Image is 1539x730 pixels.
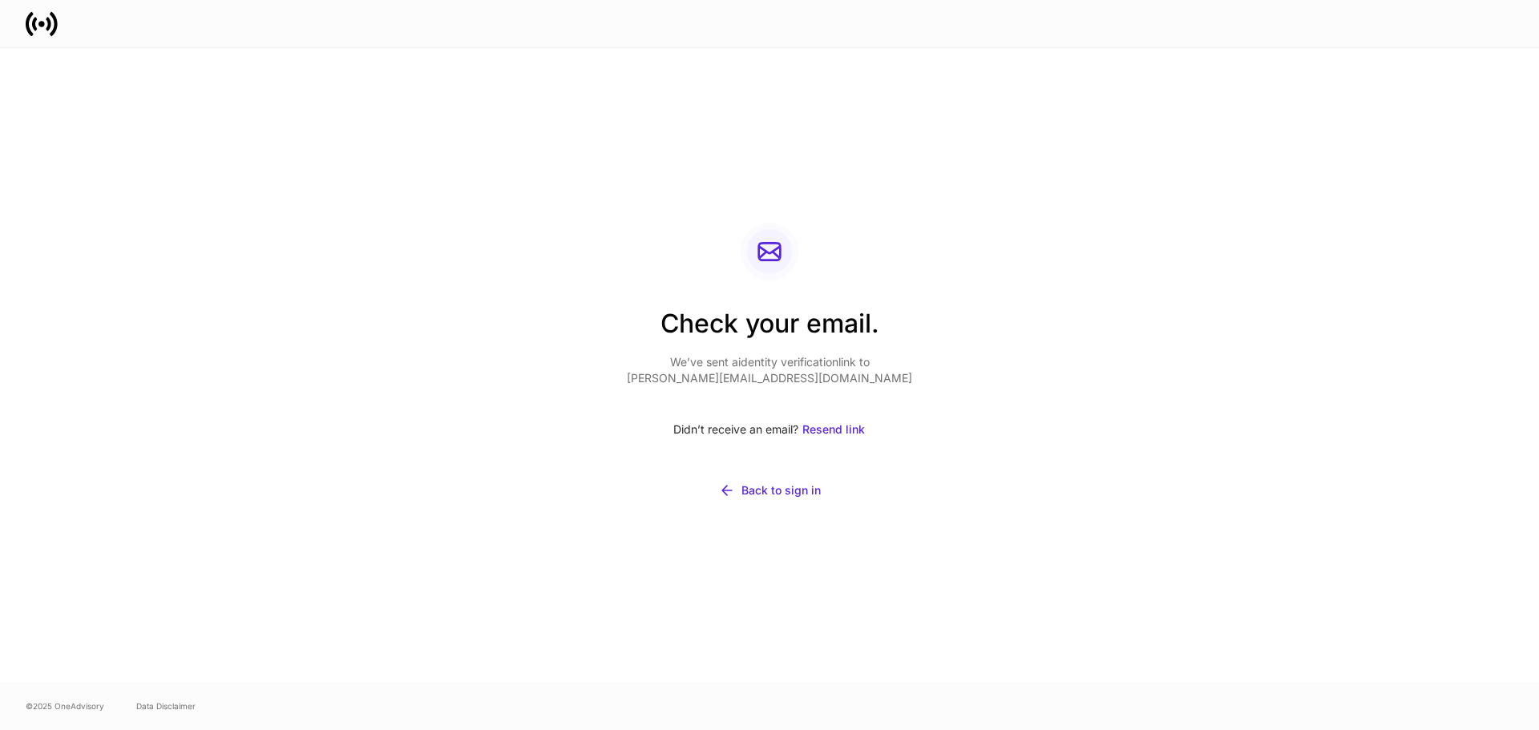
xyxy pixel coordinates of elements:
[26,700,104,712] span: © 2025 OneAdvisory
[627,473,912,508] button: Back to sign in
[136,700,196,712] a: Data Disclaimer
[802,421,865,438] div: Resend link
[627,306,912,354] h2: Check your email.
[627,412,912,447] div: Didn’t receive an email?
[741,482,821,498] div: Back to sign in
[802,412,866,447] button: Resend link
[627,354,912,386] p: We’ve sent a identity verification link to [PERSON_NAME][EMAIL_ADDRESS][DOMAIN_NAME]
